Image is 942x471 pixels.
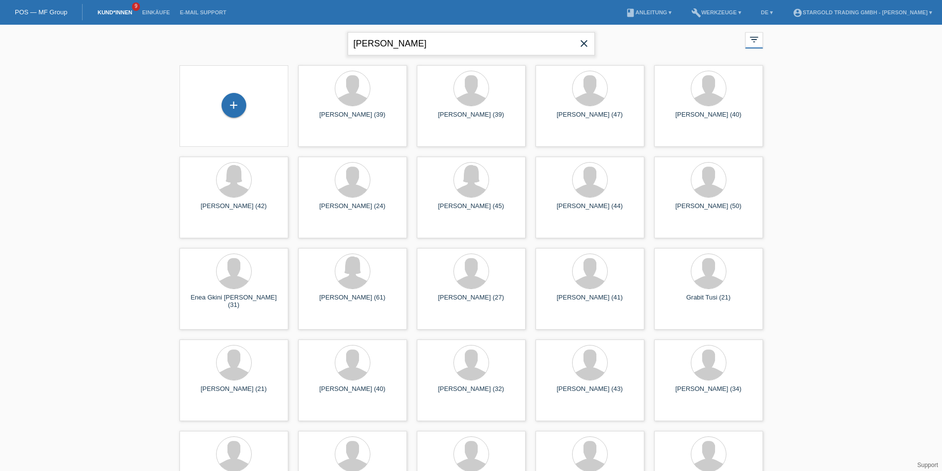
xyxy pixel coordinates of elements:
div: [PERSON_NAME] (39) [425,111,518,127]
div: [PERSON_NAME] (40) [306,385,399,401]
div: [PERSON_NAME] (42) [187,202,280,218]
a: buildWerkzeuge ▾ [686,9,746,15]
div: [PERSON_NAME] (45) [425,202,518,218]
div: [PERSON_NAME] (32) [425,385,518,401]
div: [PERSON_NAME] (24) [306,202,399,218]
div: Grabit Tusi (21) [662,294,755,309]
a: bookAnleitung ▾ [621,9,676,15]
i: build [691,8,701,18]
div: [PERSON_NAME] (41) [543,294,636,309]
div: [PERSON_NAME] (43) [543,385,636,401]
div: Kund*in hinzufügen [222,97,246,114]
a: Support [917,462,938,469]
a: DE ▾ [756,9,778,15]
a: E-Mail Support [175,9,231,15]
a: Einkäufe [137,9,175,15]
i: close [578,38,590,49]
div: [PERSON_NAME] (39) [306,111,399,127]
div: [PERSON_NAME] (27) [425,294,518,309]
div: [PERSON_NAME] (40) [662,111,755,127]
div: [PERSON_NAME] (47) [543,111,636,127]
span: 9 [132,2,140,11]
div: Enea Gkini [PERSON_NAME] (31) [187,294,280,309]
i: book [626,8,635,18]
a: Kund*innen [92,9,137,15]
a: POS — MF Group [15,8,67,16]
i: account_circle [793,8,803,18]
div: [PERSON_NAME] (61) [306,294,399,309]
i: filter_list [749,34,760,45]
div: [PERSON_NAME] (44) [543,202,636,218]
div: [PERSON_NAME] (34) [662,385,755,401]
div: [PERSON_NAME] (21) [187,385,280,401]
div: [PERSON_NAME] (50) [662,202,755,218]
a: account_circleStargold Trading GmbH - [PERSON_NAME] ▾ [788,9,937,15]
input: Suche... [348,32,595,55]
